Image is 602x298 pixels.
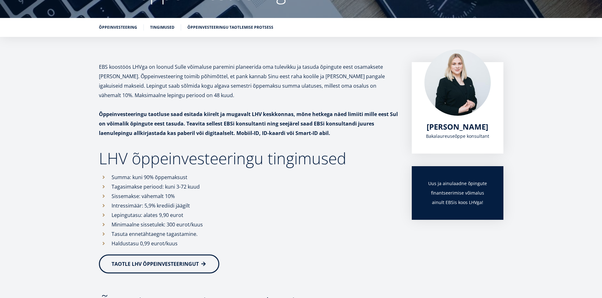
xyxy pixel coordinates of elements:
li: Tasuta ennetähtaegne tagastamine. [99,229,399,239]
li: Intressimäär: 5,9% krediidi jäägilt [99,201,399,210]
a: TAOTLE LHV ÕPPEINVESTEERINGUT [99,254,219,273]
h2: LHV õppeinvesteeringu tingimused [99,150,399,166]
span: TAOTLE LHV ÕPPEINVESTEERINGUT [112,260,199,267]
img: Maria [424,50,491,116]
li: Lepingutasu: alates 9,90 eurot [99,210,399,220]
li: Minimaalne sissetulek: 300 eurot/kuus [99,220,399,229]
li: Tagasimakse periood: kuni 3-72 kuud [99,182,399,191]
strong: Õppeinvesteeringu taotluse saad esitada kiirelt ja mugavalt LHV keskkonnas, mõne hetkega näed lim... [99,111,398,137]
a: Tingimused [150,24,174,31]
a: Õppeinvesteering [99,24,137,31]
a: [PERSON_NAME] [427,122,488,131]
a: Õppeinvesteeringu taotlemise protsess [187,24,273,31]
li: Haldustasu 0,99 eurot/kuus [99,239,399,248]
h3: Uus ja ainulaadne õpingute finantseerimise võimalus ainult EBSis koos LHVga! [424,179,491,207]
div: Bakalaureuseõppe konsultant [424,131,491,141]
p: EBS koostöös LHVga on loonud Sulle võimaluse paremini planeerida oma tulevikku ja tasuda õpingute... [99,62,399,100]
li: Summa: kuni 90% õppemaksust [99,172,399,182]
li: Sissemakse: vähemalt 10% [99,191,399,201]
